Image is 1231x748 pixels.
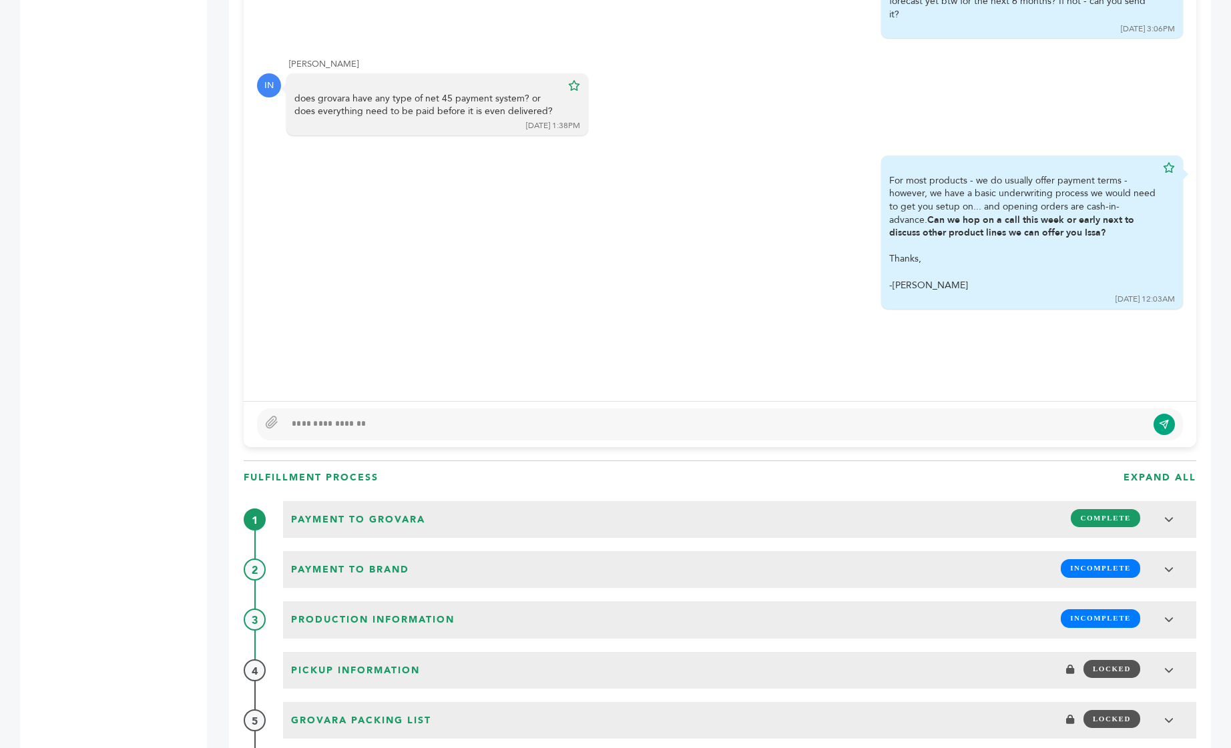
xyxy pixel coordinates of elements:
div: [DATE] 12:03AM [1116,294,1175,305]
div: [DATE] 1:38PM [526,120,580,131]
div: [PERSON_NAME] [289,58,1183,70]
div: -[PERSON_NAME] [889,279,1156,292]
span: LOCKED [1083,710,1140,728]
span: COMPLETE [1071,509,1140,527]
b: Can we hop on a call this week or early next to discuss other product lines we can offer you Issa? [889,214,1134,240]
span: Production Information [287,609,459,631]
span: Grovara Packing List [287,710,435,731]
div: Thanks, [889,252,1156,292]
div: [DATE] 3:06PM [1121,23,1175,35]
span: Payment to Grovara [287,509,429,530]
h3: EXPAND ALL [1124,471,1196,484]
span: LOCKED [1083,660,1140,678]
span: INCOMPLETE [1061,559,1140,577]
div: does grovara have any type of net 45 payment system? or does everything need to be paid before it... [294,92,561,118]
div: IN [257,73,281,97]
h3: FULFILLMENT PROCESS [244,471,379,484]
div: For most products - we do usually offer payment terms - however, we have a basic underwriting pro... [889,174,1156,292]
span: Pickup Information [287,660,424,681]
span: INCOMPLETE [1061,609,1140,627]
span: Payment to brand [287,559,413,581]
